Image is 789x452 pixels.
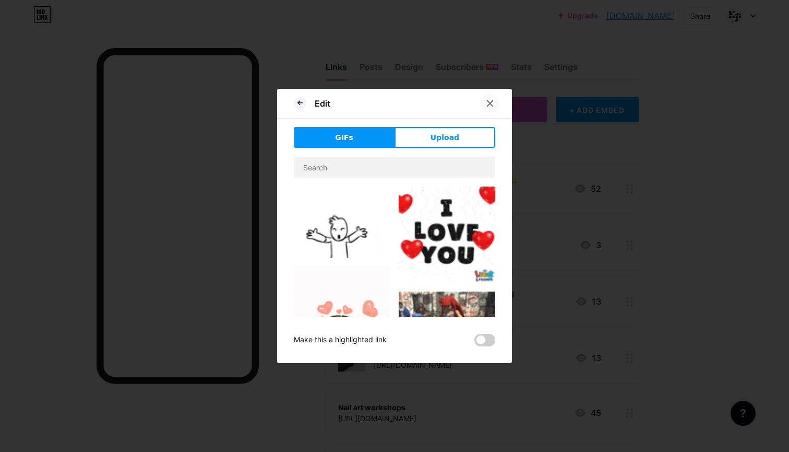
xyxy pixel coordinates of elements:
[335,132,353,143] span: GIFs
[431,132,459,143] span: Upload
[399,187,495,283] img: Gihpy
[315,97,330,110] div: Edit
[399,292,495,371] img: Gihpy
[294,334,387,346] div: Make this a highlighted link
[294,127,394,148] button: GIFs
[294,157,495,178] input: Search
[394,127,495,148] button: Upload
[294,187,390,258] img: Gihpy
[294,266,390,363] img: Gihpy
